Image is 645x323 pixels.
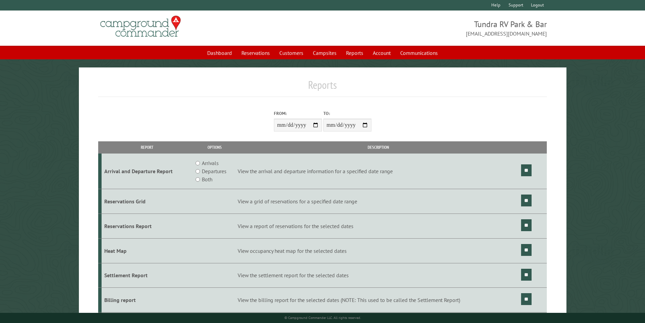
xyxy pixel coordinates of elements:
[237,141,520,153] th: Description
[102,238,193,263] td: Heat Map
[102,141,193,153] th: Report
[237,214,520,238] td: View a report of reservations for the selected dates
[102,214,193,238] td: Reservations Report
[98,78,547,97] h1: Reports
[102,189,193,214] td: Reservations Grid
[192,141,236,153] th: Options
[274,110,322,117] label: From:
[237,46,274,59] a: Reservations
[396,46,442,59] a: Communications
[309,46,341,59] a: Campsites
[102,154,193,189] td: Arrival and Departure Report
[203,46,236,59] a: Dashboard
[202,159,219,167] label: Arrivals
[98,13,183,40] img: Campground Commander
[102,263,193,288] td: Settlement Report
[237,154,520,189] td: View the arrival and departure information for a specified date range
[369,46,395,59] a: Account
[237,263,520,288] td: View the settlement report for the selected dates
[323,19,547,38] span: Tundra RV Park & Bar [EMAIL_ADDRESS][DOMAIN_NAME]
[202,167,227,175] label: Departures
[323,110,371,117] label: To:
[275,46,307,59] a: Customers
[102,288,193,312] td: Billing report
[237,189,520,214] td: View a grid of reservations for a specified date range
[237,288,520,312] td: View the billing report for the selected dates (NOTE: This used to be called the Settlement Report)
[202,175,212,183] label: Both
[284,316,361,320] small: © Campground Commander LLC. All rights reserved.
[342,46,367,59] a: Reports
[237,238,520,263] td: View occupancy heat map for the selected dates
